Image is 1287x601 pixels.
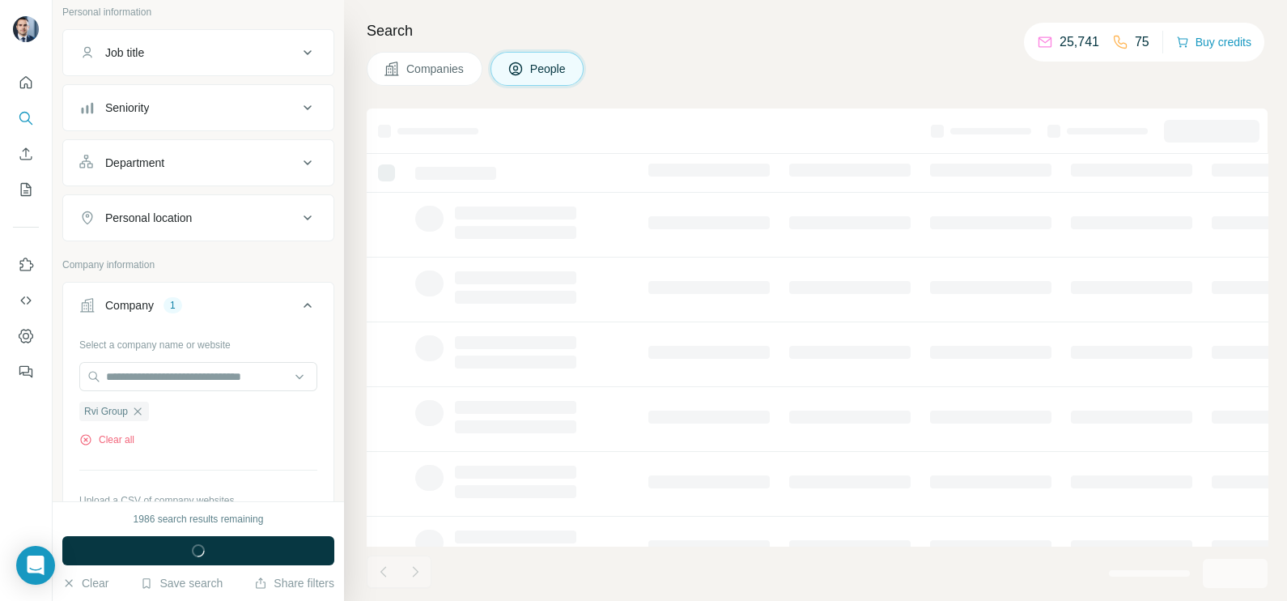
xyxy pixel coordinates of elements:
button: Department [63,143,333,182]
div: Department [105,155,164,171]
button: Clear [62,575,108,591]
div: Job title [105,45,144,61]
div: Company [105,297,154,313]
button: Personal location [63,198,333,237]
p: 75 [1135,32,1149,52]
button: Quick start [13,68,39,97]
div: Open Intercom Messenger [16,546,55,585]
button: Feedback [13,357,39,386]
button: Share filters [254,575,334,591]
span: Rvi Group [84,404,128,419]
button: Seniority [63,88,333,127]
button: Clear all [79,433,134,447]
div: Personal location [105,210,192,226]
button: Use Surfe API [13,286,39,315]
button: Use Surfe on LinkedIn [13,250,39,279]
p: 25,741 [1060,32,1099,52]
p: Upload a CSV of company websites. [79,493,317,508]
button: Job title [63,33,333,72]
button: Save search [140,575,223,591]
button: Dashboard [13,322,39,351]
div: Seniority [105,100,149,116]
div: 1 [164,298,182,313]
button: My lists [13,175,39,204]
p: Company information [62,258,334,272]
span: People [530,61,567,77]
button: Enrich CSV [13,139,39,168]
h4: Search [367,19,1268,42]
span: Companies [406,61,465,77]
button: Company1 [63,286,333,331]
p: Personal information [62,5,334,19]
div: 1986 search results remaining [134,512,264,526]
button: Search [13,104,39,133]
img: Avatar [13,16,39,42]
button: Buy credits [1176,31,1251,53]
div: Select a company name or website [79,331,317,352]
